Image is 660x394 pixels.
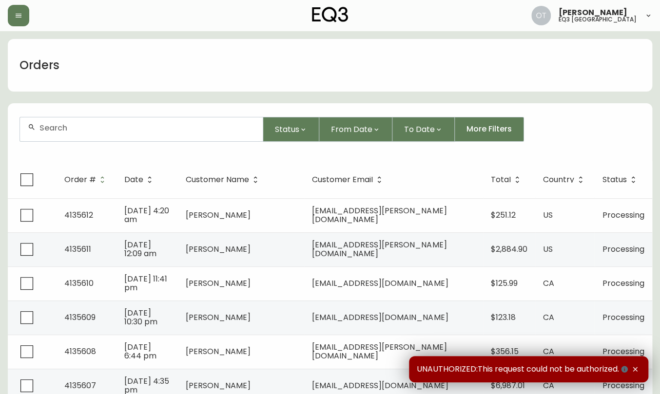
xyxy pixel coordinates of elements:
span: From Date [331,123,372,135]
h1: Orders [19,57,59,74]
span: 4135609 [64,312,96,323]
span: $123.18 [491,312,516,323]
img: 5d4d18d254ded55077432b49c4cb2919 [531,6,551,25]
span: Status [602,175,640,184]
span: 4135610 [64,278,94,289]
span: $6,987.01 [491,380,525,391]
span: 4135608 [64,346,96,357]
button: From Date [319,117,392,142]
span: [PERSON_NAME] [186,244,251,255]
span: [EMAIL_ADDRESS][DOMAIN_NAME] [312,312,448,323]
span: [PERSON_NAME] [559,9,627,17]
span: To Date [404,123,435,135]
span: $2,884.90 [491,244,527,255]
span: Date [124,177,143,183]
span: Total [491,175,524,184]
span: [PERSON_NAME] [186,209,251,221]
h5: eq3 [GEOGRAPHIC_DATA] [559,17,637,22]
span: Processing [602,346,644,357]
span: Processing [602,209,644,221]
span: Processing [602,380,644,391]
span: Status [275,123,299,135]
span: $356.15 [491,346,519,357]
span: Customer Name [186,177,249,183]
button: To Date [392,117,455,142]
span: [DATE] 10:30 pm [124,307,157,327]
span: Date [124,175,156,184]
span: 4135612 [64,209,93,221]
span: [DATE] 4:20 am [124,205,169,225]
span: 4135611 [64,244,91,255]
span: [EMAIL_ADDRESS][PERSON_NAME][DOMAIN_NAME] [312,239,446,259]
span: Customer Name [186,175,262,184]
span: CA [543,346,554,357]
span: Processing [602,244,644,255]
button: Status [263,117,319,142]
span: 4135607 [64,380,96,391]
span: Order # [64,175,109,184]
span: [PERSON_NAME] [186,380,251,391]
span: [PERSON_NAME] [186,278,251,289]
span: CA [543,312,554,323]
span: Country [543,175,587,184]
span: [PERSON_NAME] [186,312,251,323]
span: [EMAIL_ADDRESS][PERSON_NAME][DOMAIN_NAME] [312,205,446,225]
span: $251.12 [491,209,516,221]
span: Order # [64,177,96,183]
span: Status [602,177,627,183]
span: US [543,244,553,255]
span: [DATE] 12:09 am [124,239,156,259]
span: Total [491,177,511,183]
img: logo [312,7,348,22]
span: [DATE] 11:41 pm [124,273,167,293]
span: [PERSON_NAME] [186,346,251,357]
span: $125.99 [491,278,518,289]
span: UNAUTHORIZED:This request could not be authorized. [417,364,630,375]
span: Country [543,177,574,183]
input: Search [39,123,255,132]
span: Processing [602,278,644,289]
span: [EMAIL_ADDRESS][DOMAIN_NAME] [312,278,448,289]
span: [EMAIL_ADDRESS][PERSON_NAME][DOMAIN_NAME] [312,341,446,361]
span: [DATE] 6:44 pm [124,341,156,361]
span: US [543,209,553,221]
button: More Filters [455,117,524,142]
span: More Filters [466,124,512,134]
span: Customer Email [312,177,373,183]
span: CA [543,380,554,391]
span: Processing [602,312,644,323]
span: CA [543,278,554,289]
span: Customer Email [312,175,386,184]
span: [EMAIL_ADDRESS][DOMAIN_NAME] [312,380,448,391]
